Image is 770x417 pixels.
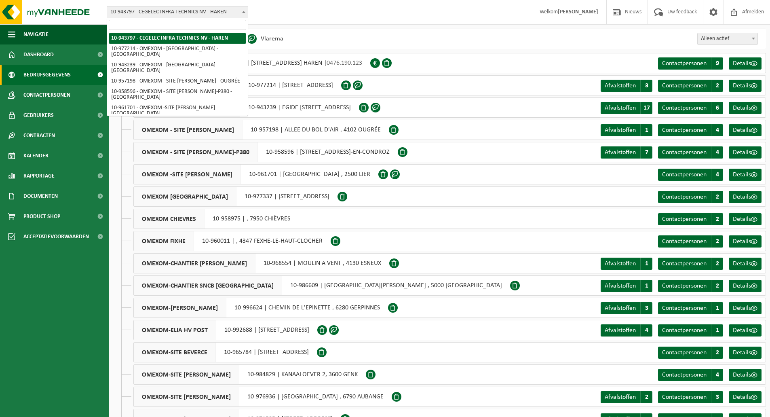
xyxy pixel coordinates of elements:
span: Afvalstoffen [605,327,636,334]
a: Details [729,369,762,381]
span: 2 [640,391,652,403]
span: 2 [711,347,723,359]
span: 1 [640,280,652,292]
a: Details [729,235,762,248]
span: Contactpersonen [662,372,707,378]
span: OMEXOM -SITE [PERSON_NAME] [134,165,241,184]
a: Details [729,347,762,359]
span: Acceptatievoorwaarden [23,226,89,247]
span: Alleen actief [697,33,758,45]
span: Contactpersonen [662,149,707,156]
span: Contactpersonen [662,238,707,245]
span: Details [733,372,751,378]
span: 4 [711,124,723,136]
span: Bedrijfsgegevens [23,65,71,85]
a: Contactpersonen 1 [658,302,723,314]
span: 1 [711,324,723,337]
span: 9 [711,57,723,70]
span: Contactpersonen [662,394,707,400]
span: Details [733,305,751,311]
span: Documenten [23,186,58,206]
a: Details [729,102,762,114]
span: 1 [640,258,652,270]
span: 4 [711,146,723,159]
span: OMEXOM FIXHE [134,231,194,251]
span: 2 [711,280,723,292]
a: Afvalstoffen 7 [601,146,652,159]
span: Details [733,171,751,178]
span: OMEXOM - SITE [PERSON_NAME]-P380 [134,142,258,162]
a: Details [729,146,762,159]
a: Afvalstoffen 1 [601,280,652,292]
span: Contactpersonen [662,194,707,200]
span: 0476.190.123 [327,60,362,66]
a: Contactpersonen 4 [658,124,723,136]
span: Kalender [23,146,49,166]
span: OMEXOM-CHANTIER [PERSON_NAME] [134,254,255,273]
span: 10-943797 - CEGELEC INFRA TECHNICS NV - HAREN [107,6,248,18]
a: Details [729,169,762,181]
div: 10-984829 | KANAALOEVER 2, 3600 GENK [133,364,366,385]
div: 10-992688 | [STREET_ADDRESS] [133,320,317,340]
a: Details [729,391,762,403]
a: Details [729,57,762,70]
a: Contactpersonen 4 [658,369,723,381]
a: Contactpersonen 2 [658,235,723,248]
a: Contactpersonen 2 [658,347,723,359]
span: 4 [711,369,723,381]
span: 4 [711,169,723,181]
span: Gebruikers [23,105,54,125]
span: OMEXOM-SITE BEVERCE [134,343,216,362]
span: Details [733,127,751,133]
a: Afvalstoffen 3 [601,302,652,314]
span: OMEXOM [GEOGRAPHIC_DATA] [134,187,236,206]
span: Afvalstoffen [605,394,636,400]
a: Contactpersonen 9 [658,57,723,70]
span: OMEXOM-SITE [PERSON_NAME] [134,387,239,406]
span: Afvalstoffen [605,260,636,267]
li: Vlarema [247,33,283,45]
a: Contactpersonen 4 [658,169,723,181]
div: 10-957198 | ALLEE DU BOL D'AIR , 4102 OUGRÉE [133,120,389,140]
li: 10-943797 - CEGELEC INFRA TECHNICS NV - HAREN [109,33,246,44]
span: Contactpersonen [662,305,707,311]
span: 1 [711,302,723,314]
div: 10-996624 | CHEMIN DE L'EPINETTE , 6280 GERPINNES [133,298,388,318]
a: Contactpersonen 1 [658,324,723,337]
span: Contracten [23,125,55,146]
li: 10-943239 - OMEXOM - [GEOGRAPHIC_DATA] - [GEOGRAPHIC_DATA] [109,60,246,76]
span: Details [733,216,751,222]
a: Details [729,124,762,136]
a: Afvalstoffen 1 [601,258,652,270]
span: Contactpersonen [662,60,707,67]
a: Afvalstoffen 3 [601,80,652,92]
span: 7 [640,146,652,159]
a: Afvalstoffen 17 [601,102,652,114]
div: 10-965784 | [STREET_ADDRESS] [133,342,317,362]
span: Contactpersonen [662,105,707,111]
a: Details [729,191,762,203]
a: Details [729,80,762,92]
a: Contactpersonen 2 [658,280,723,292]
span: 3 [711,391,723,403]
span: Contactpersonen [662,260,707,267]
span: Details [733,83,751,89]
span: Afvalstoffen [605,127,636,133]
a: Details [729,213,762,225]
div: 10-960011 | , 4347 FEXHE-LE-HAUT-CLOCHER [133,231,331,251]
span: Contactpersonen [662,83,707,89]
a: Contactpersonen 6 [658,102,723,114]
li: 10-961701 - OMEXOM -SITE [PERSON_NAME][GEOGRAPHIC_DATA] [109,103,246,119]
span: Contactpersonen [662,127,707,133]
span: 2 [711,213,723,225]
a: Details [729,302,762,314]
span: Contactpersonen [662,349,707,356]
span: 3 [640,80,652,92]
span: Contactpersonen [662,171,707,178]
div: 10-968554 | MOULIN A VENT , 4130 ESNEUX [133,253,389,273]
span: Dashboard [23,44,54,65]
span: Afvalstoffen [605,105,636,111]
span: Details [733,238,751,245]
span: Afvalstoffen [605,149,636,156]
